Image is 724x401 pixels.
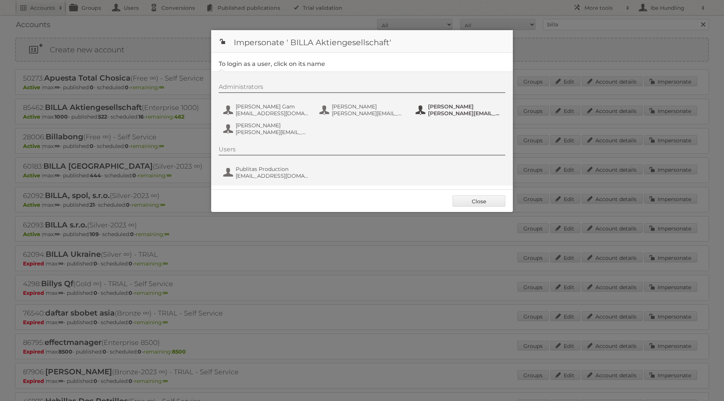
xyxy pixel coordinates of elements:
legend: To login as a user, click on its name [219,60,325,67]
span: [PERSON_NAME][EMAIL_ADDRESS][DOMAIN_NAME] [332,110,405,117]
button: Publitas Production [EMAIL_ADDRESS][DOMAIN_NAME] [222,165,311,180]
span: [PERSON_NAME] [428,103,501,110]
span: [EMAIL_ADDRESS][DOMAIN_NAME] [236,110,309,117]
span: [PERSON_NAME] [332,103,405,110]
button: [PERSON_NAME] [PERSON_NAME][EMAIL_ADDRESS][DOMAIN_NAME] [222,121,311,136]
button: [PERSON_NAME] Gam [EMAIL_ADDRESS][DOMAIN_NAME] [222,102,311,117]
span: [PERSON_NAME] Gam [236,103,309,110]
button: [PERSON_NAME] [PERSON_NAME][EMAIL_ADDRESS][DOMAIN_NAME] [415,102,503,117]
span: [PERSON_NAME][EMAIL_ADDRESS][DOMAIN_NAME] [428,110,501,117]
div: Administrators [219,83,505,93]
button: [PERSON_NAME] [PERSON_NAME][EMAIL_ADDRESS][DOMAIN_NAME] [319,102,407,117]
div: Users [219,146,505,156]
a: Close [452,195,505,207]
span: [PERSON_NAME] [236,122,309,129]
h1: Impersonate ' BILLA Aktiengesellschaft' [211,30,513,53]
span: [PERSON_NAME][EMAIL_ADDRESS][DOMAIN_NAME] [236,129,309,136]
span: [EMAIL_ADDRESS][DOMAIN_NAME] [236,172,309,179]
span: Publitas Production [236,166,309,172]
